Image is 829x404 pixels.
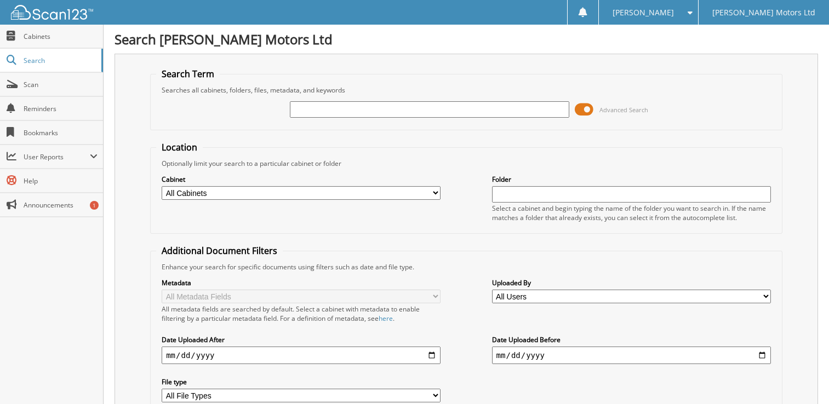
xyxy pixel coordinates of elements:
[162,278,441,287] label: Metadata
[156,245,283,257] legend: Additional Document Filters
[156,68,220,80] legend: Search Term
[24,200,98,210] span: Announcements
[24,104,98,113] span: Reminders
[11,5,93,20] img: scan123-logo-white.svg
[156,85,776,95] div: Searches all cabinets, folders, files, metadata, and keywords
[24,176,98,186] span: Help
[24,56,96,65] span: Search
[712,9,815,16] span: [PERSON_NAME] Motors Ltd
[492,175,771,184] label: Folder
[162,347,441,364] input: start
[162,377,441,386] label: File type
[162,304,441,323] div: All metadata fields are searched by default. Select a cabinet with metadata to enable filtering b...
[492,335,771,344] label: Date Uploaded Before
[613,9,674,16] span: [PERSON_NAME]
[156,141,203,153] legend: Location
[24,128,98,137] span: Bookmarks
[24,32,98,41] span: Cabinets
[162,175,441,184] label: Cabinet
[379,314,393,323] a: here
[156,159,776,168] div: Optionally limit your search to a particular cabinet or folder
[24,80,98,89] span: Scan
[156,262,776,272] div: Enhance your search for specific documents using filters such as date and file type.
[162,335,441,344] label: Date Uploaded After
[492,204,771,222] div: Select a cabinet and begin typing the name of the folder you want to search in. If the name match...
[492,278,771,287] label: Uploaded By
[24,152,90,161] span: User Reports
[492,347,771,364] input: end
[115,30,818,48] h1: Search [PERSON_NAME] Motors Ltd
[90,201,99,210] div: 1
[599,106,648,114] span: Advanced Search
